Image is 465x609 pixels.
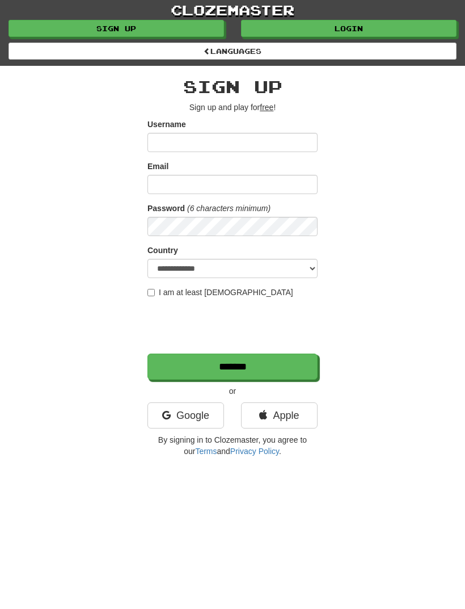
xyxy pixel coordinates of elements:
a: Privacy Policy [230,447,279,456]
em: (6 characters minimum) [187,204,270,213]
a: Google [147,402,224,429]
label: Country [147,245,178,256]
iframe: reCAPTCHA [147,304,320,348]
a: Login [241,20,456,37]
a: Terms [195,447,217,456]
p: or [147,385,318,397]
a: Languages [9,43,456,60]
label: Username [147,119,186,130]
label: Password [147,203,185,214]
u: free [260,103,273,112]
label: I am at least [DEMOGRAPHIC_DATA] [147,287,293,298]
p: By signing in to Clozemaster, you agree to our and . [147,434,318,457]
h2: Sign up [147,77,318,96]
label: Email [147,161,168,172]
a: Apple [241,402,318,429]
p: Sign up and play for ! [147,102,318,113]
input: I am at least [DEMOGRAPHIC_DATA] [147,289,155,296]
a: Sign up [9,20,224,37]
